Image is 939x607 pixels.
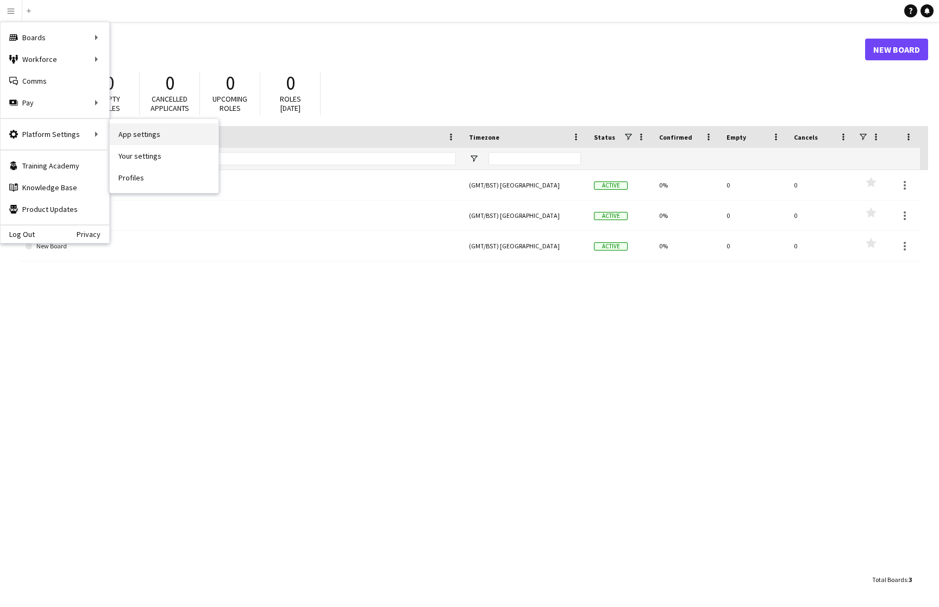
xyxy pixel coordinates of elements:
a: Log Out [1,230,35,239]
a: Ad Hoc Jobs [26,170,456,201]
span: Roles [DATE] [280,94,301,113]
a: Your settings [110,145,218,167]
span: 0 [286,71,295,95]
span: Active [594,212,628,220]
span: Cancelled applicants [151,94,189,113]
a: Knowledge Base [1,177,109,198]
input: Timezone Filter Input [489,152,581,165]
span: 0 [165,71,174,95]
div: 0 [720,201,787,230]
div: 0% [653,231,720,261]
span: Active [594,242,628,251]
a: New Board [865,39,928,60]
span: Cancels [794,133,818,141]
div: (GMT/BST) [GEOGRAPHIC_DATA] [462,170,587,200]
a: Training Academy [1,155,109,177]
div: Workforce [1,48,109,70]
input: Board name Filter Input [45,152,456,165]
h1: Boards [19,41,865,58]
button: Open Filter Menu [469,154,479,164]
div: (GMT/BST) [GEOGRAPHIC_DATA] [462,201,587,230]
div: 0 [720,170,787,200]
span: Total Boards [872,575,907,584]
div: Pay [1,92,109,114]
div: Boards [1,27,109,48]
div: 0 [720,231,787,261]
div: Platform Settings [1,123,109,145]
div: 0 [787,201,855,230]
span: Active [594,182,628,190]
span: 0 [226,71,235,95]
span: Confirmed [659,133,692,141]
a: Product Updates [1,198,109,220]
div: : [872,569,912,590]
a: Comms [1,70,109,92]
a: Privacy [77,230,109,239]
span: Upcoming roles [212,94,247,113]
div: 0 [787,170,855,200]
div: 0 [787,231,855,261]
span: Timezone [469,133,499,141]
a: Profiles [110,167,218,189]
div: 0% [653,201,720,230]
a: App settings [110,123,218,145]
div: 0% [653,170,720,200]
span: Empty [727,133,746,141]
a: New Board [26,231,456,261]
span: 3 [909,575,912,584]
span: Status [594,133,615,141]
div: (GMT/BST) [GEOGRAPHIC_DATA] [462,231,587,261]
a: New Board [26,201,456,231]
